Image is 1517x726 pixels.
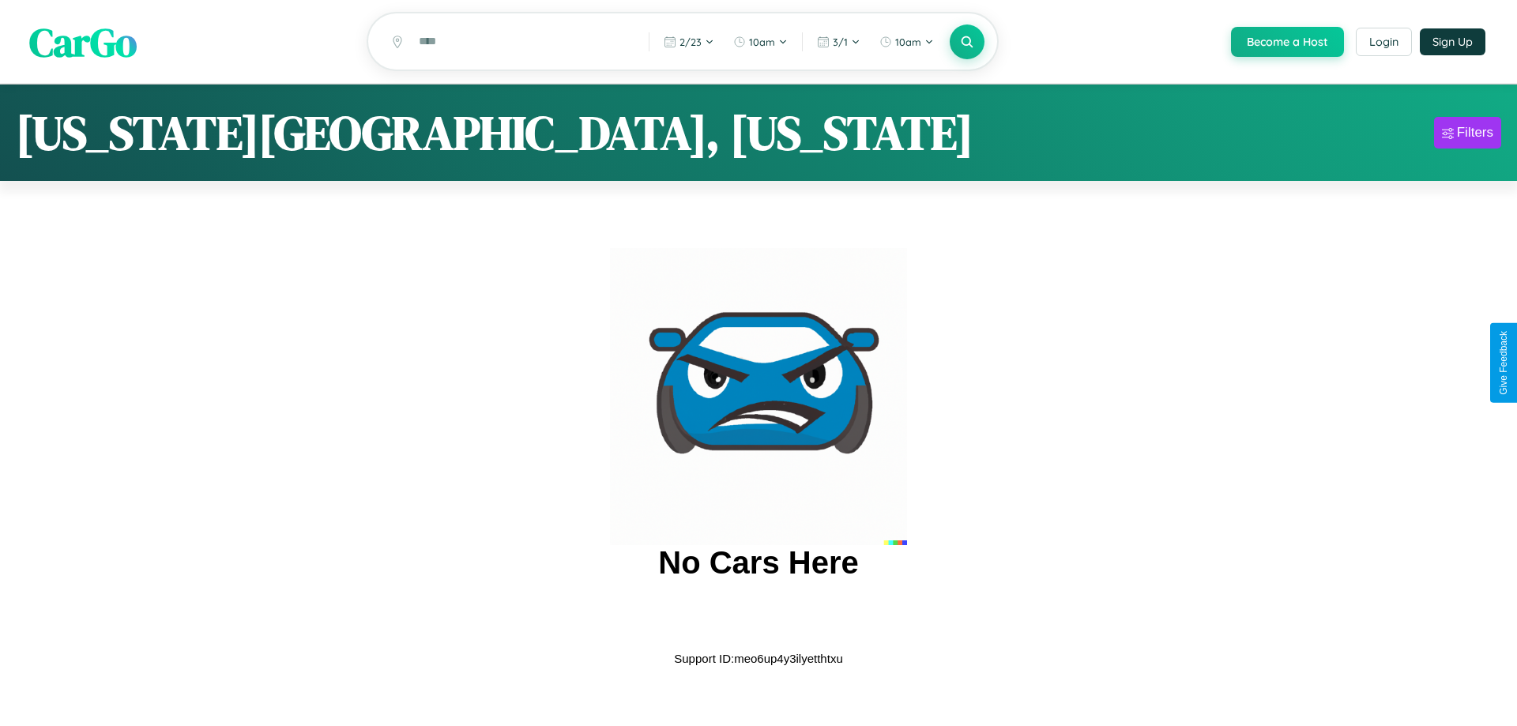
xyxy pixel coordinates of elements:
button: Login [1356,28,1412,56]
span: CarGo [29,14,137,69]
span: 10am [749,36,775,48]
img: car [610,248,907,545]
button: 3/1 [809,29,868,55]
div: Filters [1457,125,1493,141]
button: Sign Up [1420,28,1485,55]
div: Give Feedback [1498,331,1509,395]
h2: No Cars Here [658,545,858,581]
p: Support ID: meo6up4y3ilyetthtxu [674,648,842,669]
h1: [US_STATE][GEOGRAPHIC_DATA], [US_STATE] [16,100,973,165]
button: Filters [1434,117,1501,149]
span: 2 / 23 [679,36,702,48]
span: 10am [895,36,921,48]
span: 3 / 1 [833,36,848,48]
button: 2/23 [656,29,722,55]
button: 10am [725,29,796,55]
button: Become a Host [1231,27,1344,57]
button: 10am [871,29,942,55]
